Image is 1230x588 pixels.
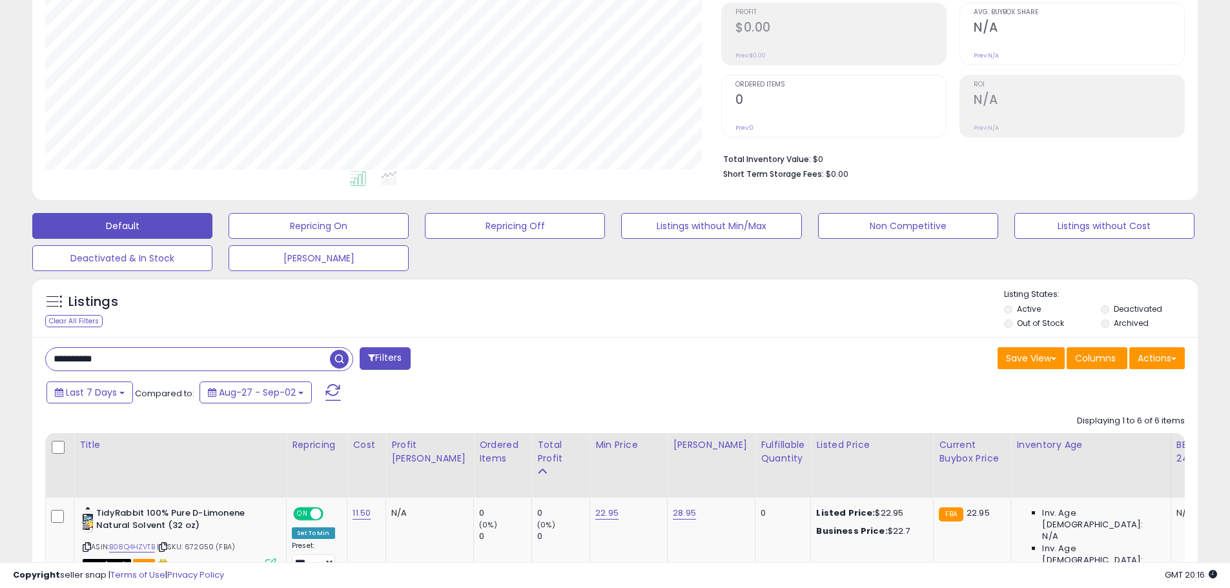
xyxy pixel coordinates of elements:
div: Fulfillable Quantity [761,438,805,465]
h2: 0 [735,92,946,110]
button: Last 7 Days [46,381,133,403]
label: Active [1017,303,1041,314]
small: Prev: 0 [735,124,753,132]
div: Profit [PERSON_NAME] [391,438,468,465]
a: 11.50 [353,507,371,520]
div: Clear All Filters [45,315,103,327]
h2: N/A [974,92,1184,110]
span: Inv. Age [DEMOGRAPHIC_DATA]: [1042,507,1160,531]
div: N/A [1176,507,1219,519]
div: 0 [761,507,801,519]
button: Default [32,213,212,239]
span: Profit [735,9,946,16]
div: 0 [537,531,589,542]
div: Preset: [292,542,337,571]
img: 41u-I6Zd3lL._SL40_.jpg [83,507,93,533]
small: FBA [939,507,963,522]
div: $22.7 [816,525,923,537]
h2: N/A [974,20,1184,37]
small: Prev: $0.00 [735,52,766,59]
h5: Listings [68,293,118,311]
div: Inventory Age [1016,438,1165,452]
div: Set To Min [292,527,335,539]
div: Min Price [595,438,662,452]
span: Ordered Items [735,81,946,88]
button: Deactivated & In Stock [32,245,212,271]
span: $0.00 [826,168,848,180]
small: Prev: N/A [974,52,999,59]
p: Listing States: [1004,289,1198,301]
a: Terms of Use [110,569,165,581]
div: Total Profit [537,438,584,465]
li: $0 [723,150,1175,166]
button: Repricing Off [425,213,605,239]
div: Displaying 1 to 6 of 6 items [1077,415,1185,427]
button: Actions [1129,347,1185,369]
span: Aug-27 - Sep-02 [219,386,296,399]
a: B08Q4HZVTB [109,542,155,553]
b: TidyRabbit 100% Pure D-Limonene Natural Solvent (32 oz) [96,507,253,534]
button: Listings without Min/Max [621,213,801,239]
div: N/A [391,507,464,519]
span: Compared to: [135,387,194,400]
h2: $0.00 [735,20,946,37]
label: Deactivated [1114,303,1162,314]
div: Current Buybox Price [939,438,1005,465]
div: Repricing [292,438,342,452]
div: Title [79,438,281,452]
span: Columns [1075,352,1116,365]
button: Columns [1067,347,1127,369]
div: BB Share 24h. [1176,438,1224,465]
button: Listings without Cost [1014,213,1194,239]
a: 28.95 [673,507,696,520]
a: Privacy Policy [167,569,224,581]
small: (0%) [537,520,555,530]
div: Listed Price [816,438,928,452]
span: ON [294,509,311,520]
span: Avg. Buybox Share [974,9,1184,16]
b: Short Term Storage Fees: [723,168,824,179]
b: Listed Price: [816,507,875,519]
div: 0 [479,531,531,542]
span: 22.95 [967,507,990,519]
button: Save View [998,347,1065,369]
div: seller snap | | [13,569,224,582]
div: 0 [537,507,589,519]
div: Cost [353,438,380,452]
small: (0%) [479,520,497,530]
span: Inv. Age [DEMOGRAPHIC_DATA]: [1042,543,1160,566]
button: Aug-27 - Sep-02 [200,381,312,403]
b: Business Price: [816,525,887,537]
span: ROI [974,81,1184,88]
span: OFF [322,509,342,520]
a: 22.95 [595,507,619,520]
label: Archived [1114,318,1149,329]
span: N/A [1042,531,1058,542]
div: 0 [479,507,531,519]
b: Total Inventory Value: [723,154,811,165]
strong: Copyright [13,569,60,581]
span: Last 7 Days [66,386,117,399]
div: Ordered Items [479,438,526,465]
div: ASIN: [83,507,276,568]
label: Out of Stock [1017,318,1064,329]
span: | SKU: 672050 (FBA) [157,542,235,552]
small: Prev: N/A [974,124,999,132]
div: [PERSON_NAME] [673,438,750,452]
button: Repricing On [229,213,409,239]
button: Filters [360,347,410,370]
button: [PERSON_NAME] [229,245,409,271]
button: Non Competitive [818,213,998,239]
div: $22.95 [816,507,923,519]
span: 2025-09-10 20:16 GMT [1165,569,1217,581]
